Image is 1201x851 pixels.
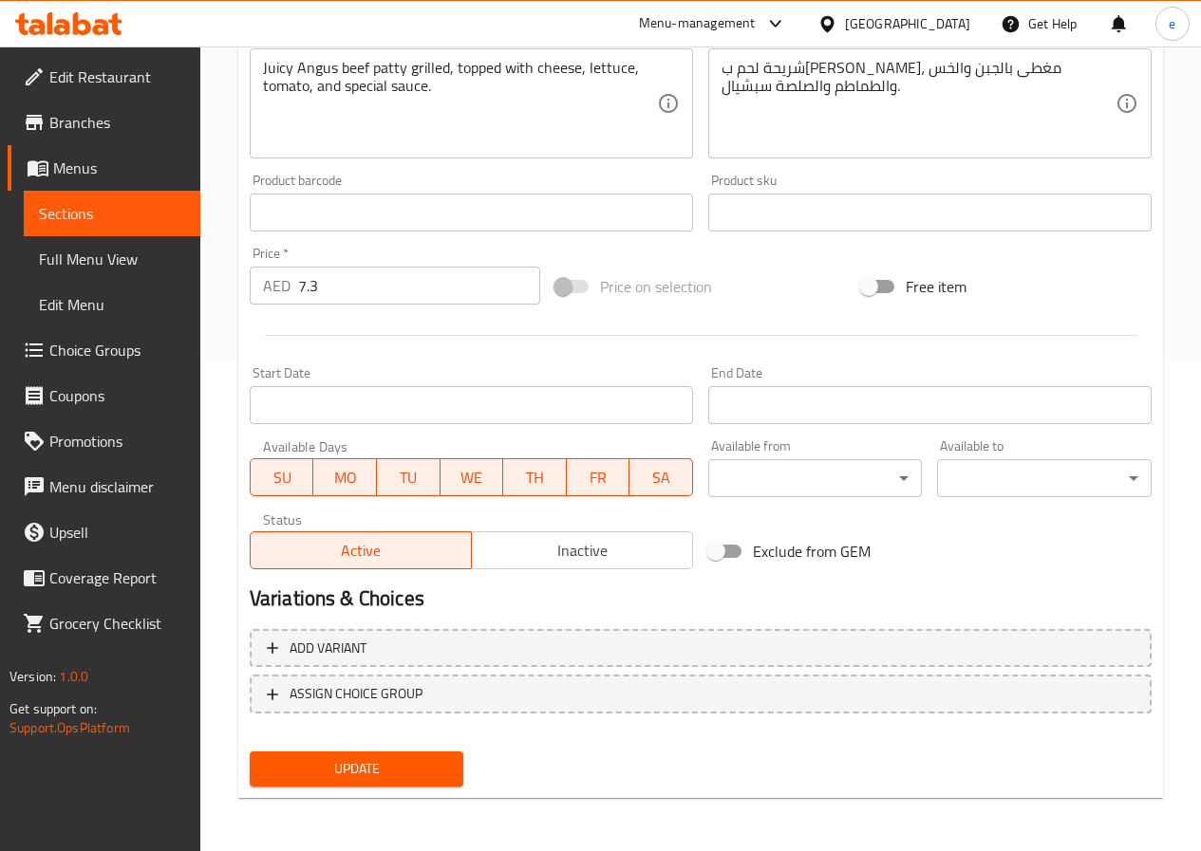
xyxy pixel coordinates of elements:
[290,682,422,706] span: ASSIGN CHOICE GROUP
[250,531,472,569] button: Active
[479,537,685,564] span: Inactive
[8,418,200,464] a: Promotions
[290,637,366,660] span: Add variant
[448,464,497,491] span: WE
[629,458,693,496] button: SA
[377,458,441,496] button: TU
[39,248,185,270] span: Full Menu View
[250,629,1152,668] button: Add variant
[49,384,185,407] span: Coupons
[258,464,306,491] span: SU
[8,145,200,191] a: Menus
[24,236,200,282] a: Full Menu View
[471,531,693,569] button: Inactive
[53,157,185,179] span: Menus
[385,464,433,491] span: TU
[9,664,56,689] span: Version:
[937,459,1152,497] div: ​
[753,540,871,563] span: Exclude from GEM
[24,282,200,327] a: Edit Menu
[250,584,1152,613] h2: Variations & Choices
[708,459,923,497] div: ​
[49,566,185,589] span: Coverage Report
[722,59,1116,149] textarea: شريحة لحم ب[PERSON_NAME]، مغطى بالجبن والخس والطماطم والصلصة سبشيال.
[49,111,185,134] span: Branches
[24,191,200,236] a: Sections
[567,458,630,496] button: FR
[906,275,966,298] span: Free item
[49,475,185,498] span: Menu disclaimer
[441,458,504,496] button: WE
[8,373,200,418] a: Coupons
[8,601,200,646] a: Grocery Checklist
[9,715,130,740] a: Support.OpsPlatform
[250,194,693,231] input: Please enter product barcode
[708,194,1152,231] input: Please enter product sku
[49,612,185,635] span: Grocery Checklist
[39,293,185,316] span: Edit Menu
[39,202,185,225] span: Sections
[1169,13,1175,34] span: e
[503,458,567,496] button: TH
[250,458,313,496] button: SU
[265,757,449,781] span: Update
[49,521,185,544] span: Upsell
[298,267,540,305] input: Please enter price
[258,537,464,564] span: Active
[49,339,185,361] span: Choice Groups
[511,464,559,491] span: TH
[8,509,200,555] a: Upsell
[49,65,185,88] span: Edit Restaurant
[8,100,200,145] a: Branches
[637,464,685,491] span: SA
[313,458,377,496] button: MO
[639,12,756,35] div: Menu-management
[8,327,200,373] a: Choice Groups
[8,555,200,601] a: Coverage Report
[250,675,1152,713] button: ASSIGN CHOICE GROUP
[321,464,369,491] span: MO
[250,751,464,786] button: Update
[8,54,200,100] a: Edit Restaurant
[9,696,97,721] span: Get support on:
[574,464,623,491] span: FR
[845,13,970,34] div: [GEOGRAPHIC_DATA]
[600,275,712,298] span: Price on selection
[263,59,657,149] textarea: Juicy Angus beef patty grilled, topped with cheese, lettuce, tomato, and special sauce.
[8,464,200,509] a: Menu disclaimer
[263,274,291,297] p: AED
[59,664,88,689] span: 1.0.0
[49,430,185,453] span: Promotions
